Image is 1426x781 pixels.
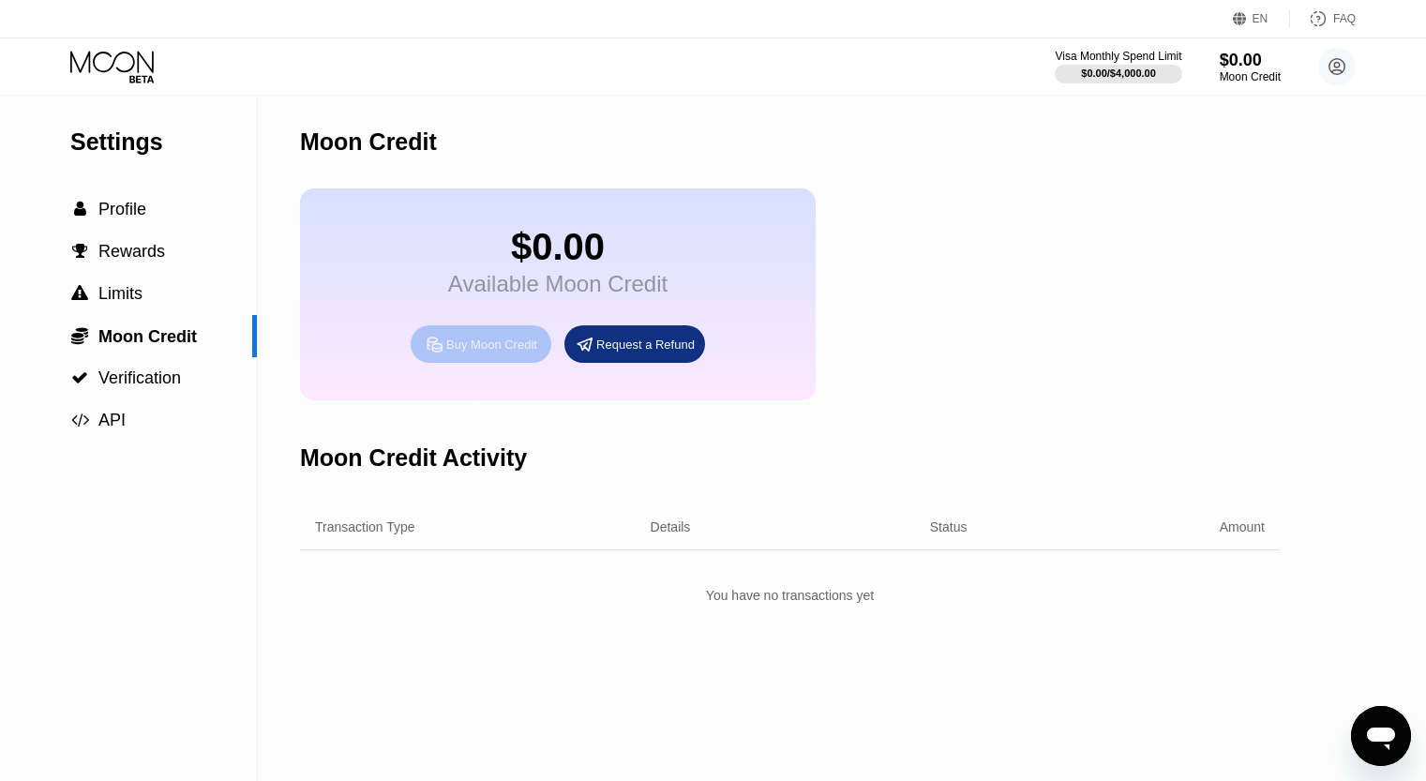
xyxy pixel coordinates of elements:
[71,369,88,386] span: 
[70,326,89,345] div: 
[651,519,691,534] div: Details
[98,242,165,261] span: Rewards
[70,369,89,386] div: 
[98,327,197,346] span: Moon Credit
[1290,9,1356,28] div: FAQ
[1055,50,1181,83] div: Visa Monthly Spend Limit$0.00/$4,000.00
[448,226,668,268] div: $0.00
[596,337,695,353] div: Request a Refund
[300,444,527,472] div: Moon Credit Activity
[98,284,143,303] span: Limits
[1081,68,1156,79] div: $0.00 / $4,000.00
[1253,12,1268,25] div: EN
[1220,70,1281,83] div: Moon Credit
[1351,706,1411,766] iframe: Button to launch messaging window
[1220,519,1265,534] div: Amount
[70,128,257,156] div: Settings
[564,325,705,363] div: Request a Refund
[448,271,668,297] div: Available Moon Credit
[1220,51,1281,83] div: $0.00Moon Credit
[70,412,89,428] div: 
[98,200,146,218] span: Profile
[98,411,126,429] span: API
[70,285,89,302] div: 
[446,337,537,353] div: Buy Moon Credit
[1233,9,1290,28] div: EN
[71,412,89,428] span: 
[1220,51,1281,70] div: $0.00
[70,243,89,260] div: 
[71,326,88,345] span: 
[1055,50,1181,63] div: Visa Monthly Spend Limit
[72,243,88,260] span: 
[71,285,88,302] span: 
[300,578,1280,612] div: You have no transactions yet
[1333,12,1356,25] div: FAQ
[70,201,89,218] div: 
[930,519,968,534] div: Status
[300,128,437,156] div: Moon Credit
[315,519,415,534] div: Transaction Type
[411,325,551,363] div: Buy Moon Credit
[74,201,86,218] span: 
[98,368,181,387] span: Verification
